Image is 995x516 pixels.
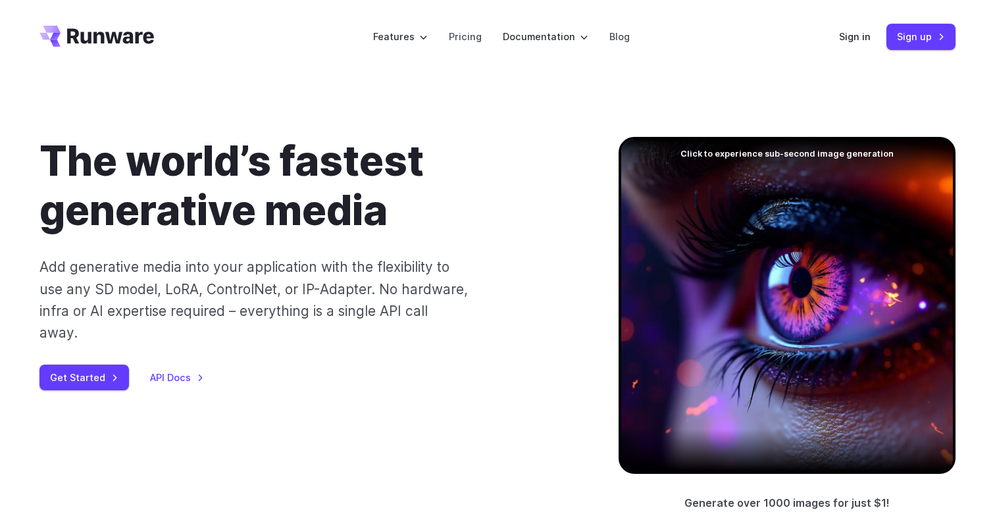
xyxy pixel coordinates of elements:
[373,29,428,44] label: Features
[886,24,956,49] a: Sign up
[39,26,154,47] a: Go to /
[839,29,871,44] a: Sign in
[150,370,204,385] a: API Docs
[503,29,588,44] label: Documentation
[39,137,576,235] h1: The world’s fastest generative media
[684,495,890,512] p: Generate over 1000 images for just $1!
[449,29,482,44] a: Pricing
[39,365,129,390] a: Get Started
[39,256,469,344] p: Add generative media into your application with the flexibility to use any SD model, LoRA, Contro...
[609,29,630,44] a: Blog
